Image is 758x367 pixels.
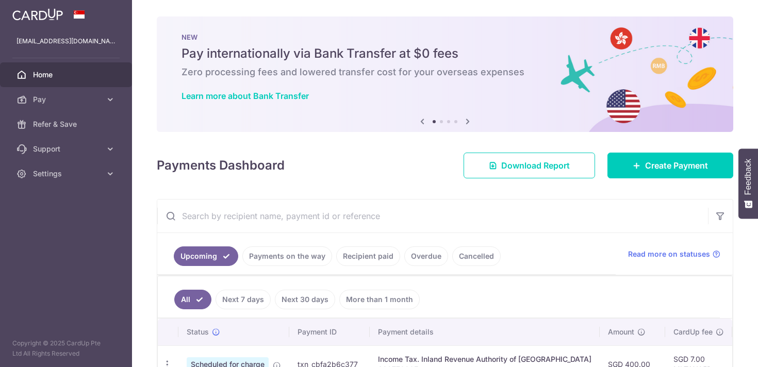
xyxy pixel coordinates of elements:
[182,66,708,78] h6: Zero processing fees and lowered transfer cost for your overseas expenses
[182,33,708,41] p: NEW
[339,290,420,309] a: More than 1 month
[673,327,713,337] span: CardUp fee
[744,159,753,195] span: Feedback
[628,249,720,259] a: Read more on statuses
[501,159,570,172] span: Download Report
[187,327,209,337] span: Status
[336,246,400,266] a: Recipient paid
[33,119,101,129] span: Refer & Save
[33,144,101,154] span: Support
[628,249,710,259] span: Read more on statuses
[275,290,335,309] a: Next 30 days
[216,290,271,309] a: Next 7 days
[738,148,758,219] button: Feedback - Show survey
[174,290,211,309] a: All
[157,156,285,175] h4: Payments Dashboard
[289,319,370,345] th: Payment ID
[242,246,332,266] a: Payments on the way
[404,246,448,266] a: Overdue
[452,246,501,266] a: Cancelled
[645,159,708,172] span: Create Payment
[17,36,116,46] p: [EMAIL_ADDRESS][DOMAIN_NAME]
[607,153,733,178] a: Create Payment
[378,354,591,364] div: Income Tax. Inland Revenue Authority of [GEOGRAPHIC_DATA]
[33,94,101,105] span: Pay
[33,169,101,179] span: Settings
[691,336,748,362] iframe: Opens a widget where you can find more information
[464,153,595,178] a: Download Report
[370,319,600,345] th: Payment details
[182,45,708,62] h5: Pay internationally via Bank Transfer at $0 fees
[174,246,238,266] a: Upcoming
[33,70,101,80] span: Home
[157,199,708,232] input: Search by recipient name, payment id or reference
[182,91,309,101] a: Learn more about Bank Transfer
[157,16,733,132] img: Bank transfer banner
[12,8,63,21] img: CardUp
[608,327,634,337] span: Amount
